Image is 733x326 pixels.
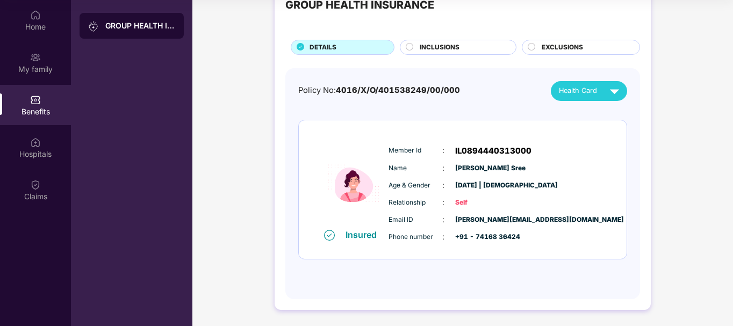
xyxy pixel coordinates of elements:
img: svg+xml;base64,PHN2ZyBpZD0iQmVuZWZpdHMiIHhtbG5zPSJodHRwOi8vd3d3LnczLm9yZy8yMDAwL3N2ZyIgd2lkdGg9Ij... [30,95,41,105]
img: svg+xml;base64,PHN2ZyB4bWxucz0iaHR0cDovL3d3dy53My5vcmcvMjAwMC9zdmciIHdpZHRoPSIxNiIgaGVpZ2h0PSIxNi... [324,230,335,241]
div: Policy No: [298,84,460,97]
span: [PERSON_NAME][EMAIL_ADDRESS][DOMAIN_NAME] [455,215,509,225]
span: : [442,231,444,243]
span: Email ID [389,215,442,225]
span: 4016/X/O/401538249/00/000 [336,85,460,95]
span: INCLUSIONS [420,42,459,53]
span: Member Id [389,146,442,156]
img: icon [321,138,386,229]
img: svg+xml;base64,PHN2ZyB3aWR0aD0iMjAiIGhlaWdodD0iMjAiIHZpZXdCb3g9IjAgMCAyMCAyMCIgZmlsbD0ibm9uZSIgeG... [88,21,99,32]
span: : [442,162,444,174]
span: [DATE] | [DEMOGRAPHIC_DATA] [455,180,509,191]
span: +91 - 74168 36424 [455,232,509,242]
img: svg+xml;base64,PHN2ZyB3aWR0aD0iMjAiIGhlaWdodD0iMjAiIHZpZXdCb3g9IjAgMCAyMCAyMCIgZmlsbD0ibm9uZSIgeG... [30,52,41,63]
span: Self [455,198,509,208]
img: svg+xml;base64,PHN2ZyBpZD0iSG9zcGl0YWxzIiB4bWxucz0iaHR0cDovL3d3dy53My5vcmcvMjAwMC9zdmciIHdpZHRoPS... [30,137,41,148]
img: svg+xml;base64,PHN2ZyB4bWxucz0iaHR0cDovL3d3dy53My5vcmcvMjAwMC9zdmciIHZpZXdCb3g9IjAgMCAyNCAyNCIgd2... [605,82,624,100]
span: EXCLUSIONS [542,42,583,53]
span: Relationship [389,198,442,208]
span: Health Card [559,85,597,96]
button: Health Card [551,81,627,101]
span: : [442,197,444,208]
div: Insured [346,229,383,240]
span: : [442,214,444,226]
span: [PERSON_NAME] Sree [455,163,509,173]
span: Phone number [389,232,442,242]
span: Age & Gender [389,180,442,191]
img: svg+xml;base64,PHN2ZyBpZD0iQ2xhaW0iIHhtbG5zPSJodHRwOi8vd3d3LnczLm9yZy8yMDAwL3N2ZyIgd2lkdGg9IjIwIi... [30,179,41,190]
span: : [442,144,444,156]
span: DETAILS [310,42,336,53]
span: IL0894440313000 [455,144,531,157]
span: Name [389,163,442,173]
span: : [442,179,444,191]
div: GROUP HEALTH INSURANCE [105,20,175,31]
img: svg+xml;base64,PHN2ZyBpZD0iSG9tZSIgeG1sbnM9Imh0dHA6Ly93d3cudzMub3JnLzIwMDAvc3ZnIiB3aWR0aD0iMjAiIG... [30,10,41,20]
